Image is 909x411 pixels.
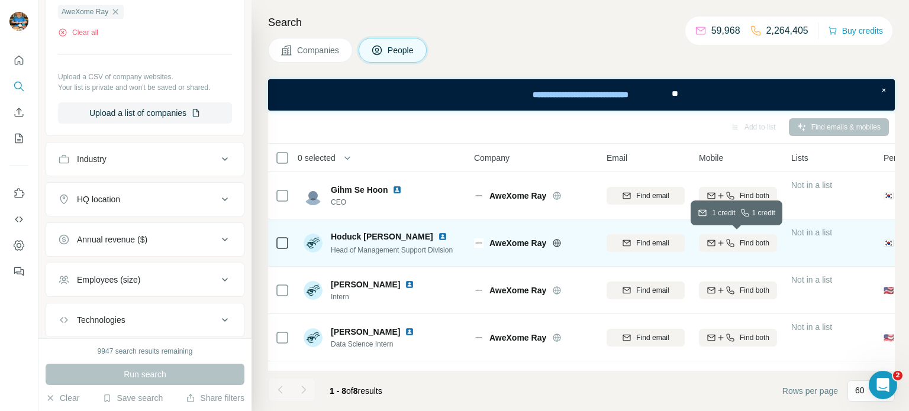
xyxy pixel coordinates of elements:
[791,180,832,190] span: Not in a list
[740,190,769,201] span: Find both
[330,386,346,396] span: 1 - 8
[828,22,883,39] button: Buy credits
[9,261,28,282] button: Feedback
[9,102,28,123] button: Enrich CSV
[474,238,483,248] img: Logo of AweXome Ray
[636,190,669,201] span: Find email
[388,44,415,56] span: People
[331,184,388,196] span: Gihm Se Hoon
[607,187,685,205] button: Find email
[740,332,769,343] span: Find both
[9,50,28,71] button: Quick start
[58,27,98,38] button: Clear all
[474,152,510,164] span: Company
[297,44,340,56] span: Companies
[489,237,546,249] span: AweXome Ray
[884,332,894,344] span: 🇺🇸
[77,234,147,245] div: Annual revenue ($)
[893,371,902,380] span: 2
[791,370,832,379] span: Not in a list
[607,152,627,164] span: Email
[102,392,163,404] button: Save search
[740,238,769,248] span: Find both
[77,314,125,326] div: Technologies
[869,371,897,399] iframe: Intercom live chat
[46,185,244,213] button: HQ location
[268,14,895,31] h4: Search
[791,152,808,164] span: Lists
[9,76,28,97] button: Search
[186,392,244,404] button: Share filters
[699,187,777,205] button: Find both
[58,102,232,124] button: Upload a list of companies
[474,286,483,295] img: Logo of AweXome Ray
[405,327,414,336] img: LinkedIn logo
[607,281,685,299] button: Find email
[607,234,685,252] button: Find email
[791,228,832,237] span: Not in a list
[711,24,740,38] p: 59,968
[699,152,723,164] span: Mobile
[304,234,323,253] img: Avatar
[489,332,546,344] span: AweXome Ray
[884,284,894,296] span: 🇺🇸
[474,333,483,342] img: Logo of AweXome Ray
[636,238,669,248] span: Find email
[607,329,685,347] button: Find email
[9,183,28,204] button: Use Surfe on LinkedIn
[331,292,419,302] span: Intern
[740,285,769,296] span: Find both
[58,82,232,93] p: Your list is private and won't be saved or shared.
[58,72,232,82] p: Upload a CSV of company websites.
[62,7,108,17] span: AweXome Ray
[9,235,28,256] button: Dashboard
[77,153,107,165] div: Industry
[405,280,414,289] img: LinkedIn logo
[699,281,777,299] button: Find both
[98,346,193,357] div: 9947 search results remaining
[304,281,323,300] img: Avatar
[489,190,546,202] span: AweXome Ray
[346,386,353,396] span: of
[353,386,358,396] span: 8
[392,185,402,195] img: LinkedIn logo
[77,193,120,205] div: HQ location
[331,231,433,242] span: Hoduck [PERSON_NAME]
[331,339,419,349] span: Data Science Intern
[304,328,323,347] img: Avatar
[46,306,244,334] button: Technologies
[489,284,546,296] span: AweXome Ray
[636,285,669,296] span: Find email
[884,190,894,202] span: 🇰🇷
[699,234,777,252] button: Find both
[330,386,382,396] span: results
[331,246,453,254] span: Head of Management Support Division
[331,197,407,208] span: CEO
[9,128,28,149] button: My lists
[331,279,400,290] span: [PERSON_NAME]
[699,329,777,347] button: Find both
[46,145,244,173] button: Industry
[884,237,894,249] span: 🇰🇷
[636,332,669,343] span: Find email
[474,191,483,200] img: Logo of AweXome Ray
[304,186,323,205] img: Avatar
[46,392,79,404] button: Clear
[77,274,140,286] div: Employees (size)
[46,225,244,254] button: Annual revenue ($)
[438,232,447,241] img: LinkedIn logo
[298,152,336,164] span: 0 selected
[268,79,895,111] iframe: Banner
[791,322,832,332] span: Not in a list
[782,385,838,397] span: Rows per page
[331,326,400,338] span: [PERSON_NAME]
[791,275,832,284] span: Not in a list
[9,12,28,31] img: Avatar
[9,209,28,230] button: Use Surfe API
[46,266,244,294] button: Employees (size)
[855,384,865,396] p: 60
[766,24,808,38] p: 2,264,405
